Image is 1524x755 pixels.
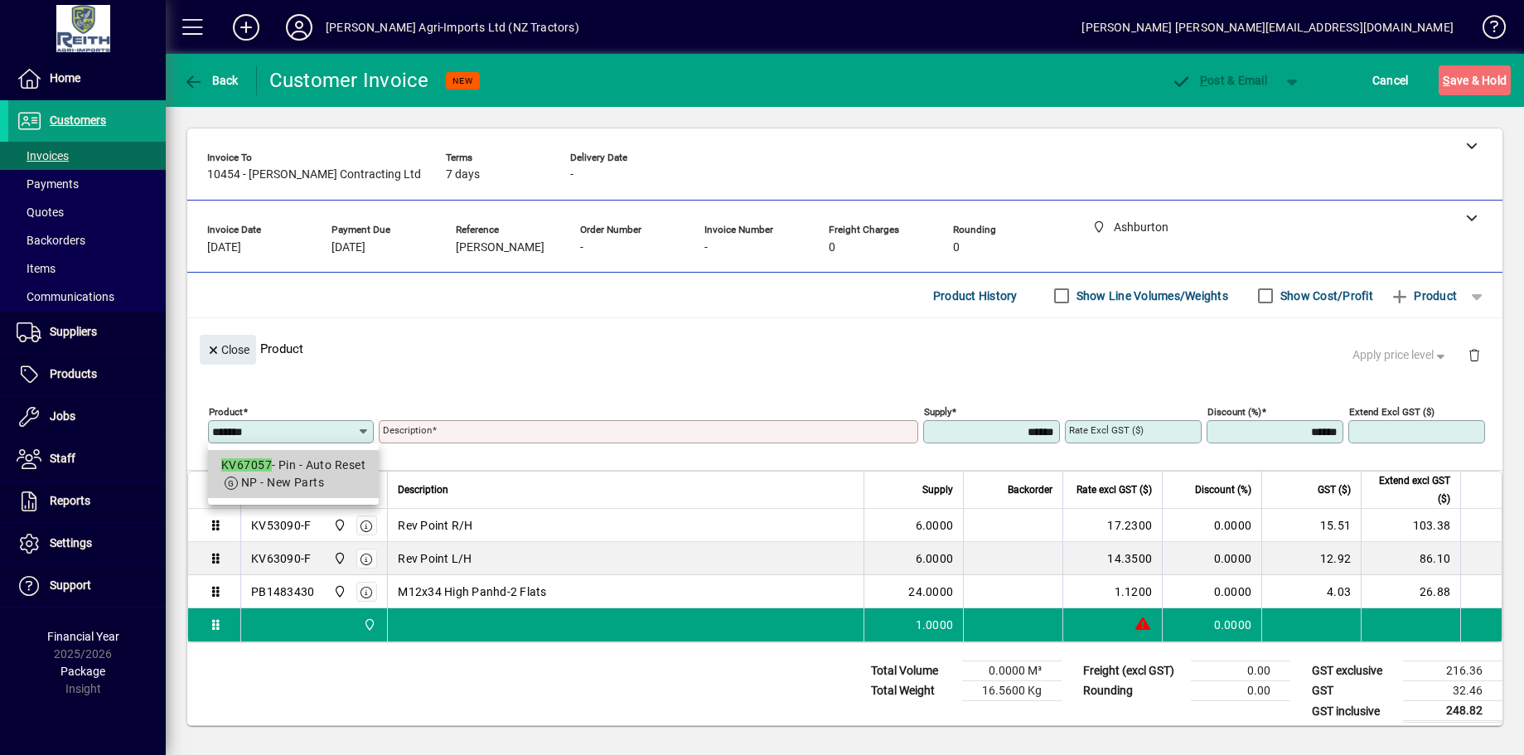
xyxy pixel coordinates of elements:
span: Backorder [1008,481,1052,499]
span: - [580,241,583,254]
span: ave & Hold [1443,67,1507,94]
span: Ashburton [329,583,348,601]
span: GST ($) [1318,481,1351,499]
td: 32.46 [1403,681,1502,701]
mat-option: KV67057 - Pin - Auto Reset [208,450,379,498]
span: Reports [50,494,90,507]
span: Package [60,665,105,678]
button: Back [179,65,243,95]
div: [PERSON_NAME] Agri-Imports Ltd (NZ Tractors) [326,14,579,41]
span: - [570,168,573,181]
span: Backorders [17,234,85,247]
span: 1.0000 [916,617,954,633]
div: PB1483430 [251,583,314,600]
span: M12x34 High Panhd-2 Flats [398,583,546,600]
td: GST inclusive [1304,701,1403,722]
label: Show Cost/Profit [1277,288,1373,304]
td: 0.0000 [1162,509,1261,542]
td: 16.5600 Kg [962,681,1062,701]
span: Quotes [17,206,64,219]
span: Description [398,481,448,499]
div: [PERSON_NAME] [PERSON_NAME][EMAIL_ADDRESS][DOMAIN_NAME] [1081,14,1454,41]
button: Close [200,335,256,365]
td: 0.00 [1191,681,1290,701]
a: Knowledge Base [1470,3,1503,57]
span: - [704,241,708,254]
span: Back [183,74,239,87]
span: NEW [452,75,473,86]
a: Reports [8,481,166,522]
a: Backorders [8,226,166,254]
td: 15.51 [1261,509,1361,542]
span: S [1443,74,1449,87]
td: GST exclusive [1304,661,1403,681]
button: Save & Hold [1439,65,1511,95]
button: Add [220,12,273,42]
button: Cancel [1368,65,1413,95]
span: Supply [922,481,953,499]
a: Quotes [8,198,166,226]
span: Rev Point L/H [398,550,472,567]
td: 26.88 [1361,575,1460,608]
span: Products [50,367,97,380]
app-page-header-button: Back [166,65,257,95]
span: Extend excl GST ($) [1372,472,1450,508]
a: Jobs [8,396,166,438]
a: Settings [8,523,166,564]
a: Home [8,58,166,99]
span: [DATE] [331,241,365,254]
mat-label: Extend excl GST ($) [1349,406,1434,418]
mat-label: Product [209,406,243,418]
a: Support [8,565,166,607]
span: [DATE] [207,241,241,254]
mat-label: Discount (%) [1207,406,1261,418]
td: 86.10 [1361,542,1460,575]
span: 0 [953,241,960,254]
span: ost & Email [1171,74,1267,87]
span: Cancel [1372,67,1409,94]
td: 216.36 [1403,661,1502,681]
td: 4.03 [1261,575,1361,608]
span: Home [50,71,80,85]
span: Payments [17,177,79,191]
span: NP - New Parts [241,476,324,489]
span: Items [17,262,56,275]
td: Total Weight [863,681,962,701]
span: 24.0000 [908,583,953,600]
span: 7 days [446,168,480,181]
span: 0 [829,241,835,254]
td: 248.82 [1403,701,1502,722]
span: Communications [17,290,114,303]
a: Staff [8,438,166,480]
td: Total Volume [863,661,962,681]
span: Financial Year [47,630,119,643]
a: Communications [8,283,166,311]
span: Customers [50,114,106,127]
span: Ashburton [329,549,348,568]
mat-label: Supply [924,406,951,418]
button: Apply price level [1346,341,1455,370]
td: 0.0000 [1162,575,1261,608]
span: 6.0000 [916,550,954,567]
div: Product [187,318,1502,379]
span: Support [50,578,91,592]
span: Staff [50,452,75,465]
div: KV63090-F [251,550,311,567]
div: 1.1200 [1073,583,1152,600]
span: Jobs [50,409,75,423]
label: Show Line Volumes/Weights [1073,288,1228,304]
app-page-header-button: Delete [1454,347,1494,362]
div: 14.3500 [1073,550,1152,567]
span: Rev Point R/H [398,517,472,534]
div: Customer Invoice [269,67,429,94]
button: Post & Email [1163,65,1275,95]
a: Suppliers [8,312,166,353]
a: Products [8,354,166,395]
td: 12.92 [1261,542,1361,575]
span: 10454 - [PERSON_NAME] Contracting Ltd [207,168,421,181]
a: Invoices [8,142,166,170]
td: Freight (excl GST) [1075,661,1191,681]
span: Settings [50,536,92,549]
td: 0.0000 [1162,608,1261,641]
span: Apply price level [1352,346,1449,364]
